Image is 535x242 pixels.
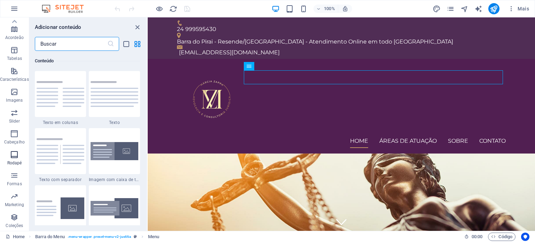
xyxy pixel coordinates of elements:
[5,35,24,40] p: Acordeão
[460,5,468,13] i: Navegador
[89,177,140,182] span: Imagem com caixa de texto
[476,234,478,239] span: :
[447,5,455,13] i: Páginas (Ctrl+Alt+S)
[89,120,140,125] span: Texto
[4,139,25,145] p: Cabeçalho
[148,233,159,241] span: Clique para selecionar. Clique duas vezes para editar
[37,197,84,219] img: text-with-image-v4.svg
[9,118,20,124] p: Slider
[491,233,512,241] span: Código
[460,5,469,13] button: navigator
[89,71,140,125] div: Texto
[35,23,82,31] h6: Adicionar conteúdo
[133,23,141,31] button: close panel
[68,233,131,241] span: . menu-wrapper .preset-menu-v2-justitia
[40,5,92,13] img: Editor Logo
[91,81,138,107] img: text.svg
[6,233,25,241] a: Clique para cancelar a seleção. Clique duas vezes para abrir as Páginas
[474,5,483,13] button: text_generator
[488,3,499,14] button: publish
[91,142,138,160] img: image-with-text-box.svg
[464,233,483,241] h6: Tempo de sessão
[490,5,498,13] i: Publicar
[324,5,335,13] h6: 100%
[505,3,532,14] button: Mais
[89,128,140,182] div: Imagem com caixa de texto
[508,5,529,12] span: Mais
[447,5,455,13] button: pages
[7,160,22,166] p: Rodapé
[7,56,22,61] p: Tabelas
[342,6,348,12] i: Ao redimensionar, ajusta automaticamente o nível de zoom para caber no dispositivo escolhido.
[37,81,84,107] img: text-in-columns.svg
[472,233,482,241] span: 00 00
[474,5,482,13] i: AI Writer
[35,37,107,51] input: Buscar
[313,5,338,13] button: 100%
[35,233,159,241] nav: breadcrumb
[6,97,23,103] p: Imagens
[155,5,163,13] button: Clique aqui para sair do modo de visualização e continuar editando
[35,71,86,125] div: Texto em colunas
[35,120,86,125] span: Texto em colunas
[134,235,137,239] i: Este elemento é uma predefinição personalizável
[169,5,177,13] i: Recarregar página
[521,233,529,241] button: Usercentrics
[488,233,515,241] button: Código
[169,5,177,13] button: reload
[433,5,441,13] i: Design (Ctrl+Alt+Y)
[91,198,138,218] img: text-image-overlap.svg
[35,128,86,182] div: Texto com separador
[133,40,141,48] button: grid-view
[433,5,441,13] button: design
[6,223,23,228] p: Coleções
[37,138,84,164] img: text-with-separator.svg
[35,177,86,182] span: Texto com separador
[35,57,140,65] h6: Conteúdo
[35,233,65,241] span: Clique para selecionar. Clique duas vezes para editar
[122,40,130,48] button: list-view
[5,202,24,208] p: Marketing
[7,181,22,187] p: Formas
